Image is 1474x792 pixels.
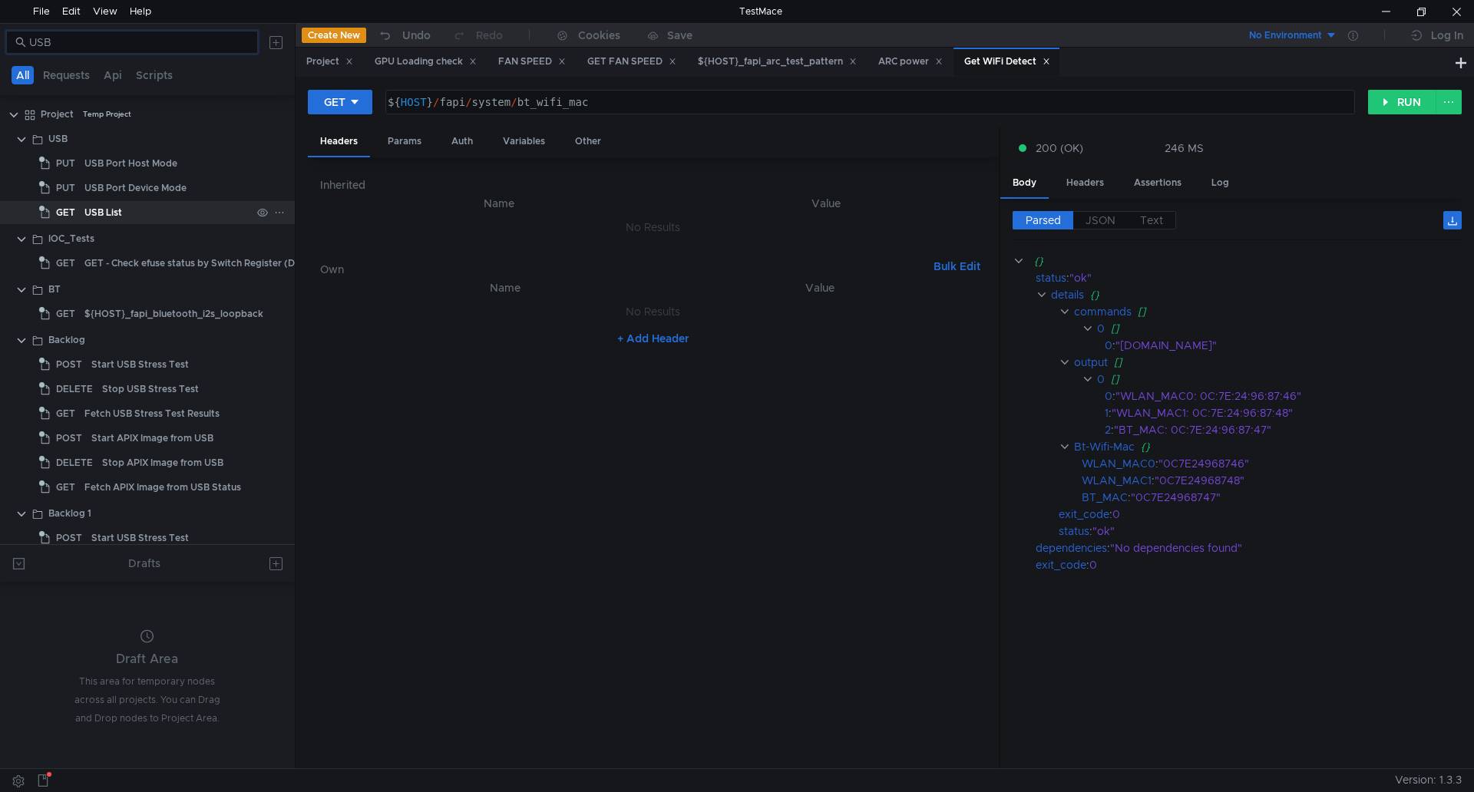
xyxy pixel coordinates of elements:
span: PUT [56,152,75,175]
div: 0 [1097,371,1105,388]
span: Parsed [1026,213,1061,227]
div: ARC power [878,54,943,70]
span: Version: 1.3.3 [1395,769,1462,791]
h6: Inherited [320,176,987,194]
div: details [1051,286,1084,303]
div: : [1105,404,1462,421]
div: {} [1090,286,1442,303]
div: Auth [439,127,485,156]
div: "No dependencies found" [1110,540,1444,556]
div: : [1036,556,1462,573]
div: Start USB Stress Test [91,526,189,549]
div: "ok" [1092,523,1442,540]
div: Project [306,54,353,70]
div: No Environment [1249,28,1322,43]
div: 1 [1105,404,1109,421]
div: : [1036,540,1462,556]
div: Variables [491,127,557,156]
button: RUN [1368,90,1436,114]
button: Requests [38,66,94,84]
div: "WLAN_MAC0: 0C:7E:24:96:87:46" [1115,388,1441,404]
div: BT [48,278,61,301]
div: : [1059,523,1462,540]
div: : [1105,421,1462,438]
div: status [1059,523,1089,540]
div: "WLAN_MAC1: 0C:7E:24:96:87:48" [1112,404,1441,421]
nz-embed-empty: No Results [626,305,680,318]
div: Start APIX Image from USB [91,427,213,450]
div: : [1059,506,1462,523]
div: WLAN_MAC1 [1082,472,1152,489]
div: 0 [1105,388,1112,404]
div: Fetch APIX Image from USB Status [84,476,241,499]
span: JSON [1086,213,1115,227]
div: Backlog 1 [48,502,91,525]
div: "[DOMAIN_NAME]" [1115,337,1441,354]
div: BT_MAC [1082,489,1128,506]
div: : [1105,388,1462,404]
h6: Own [320,260,927,279]
th: Name [345,279,665,297]
button: Undo [366,24,441,47]
span: DELETE [56,451,93,474]
div: Headers [1054,169,1116,197]
div: Stop USB Stress Test [102,378,199,401]
div: Bt-Wifi-Mac [1074,438,1135,455]
span: GET [56,302,75,325]
div: dependencies [1036,540,1107,556]
button: GET [308,90,372,114]
div: Start USB Stress Test [91,353,189,376]
div: 0 [1089,556,1443,573]
span: 200 (OK) [1036,140,1083,157]
div: Assertions [1122,169,1194,197]
div: WLAN_MAC0 [1082,455,1155,472]
div: exit_code [1036,556,1086,573]
div: "BT_MAC: 0C:7E:24:96:87:47" [1114,421,1441,438]
span: POST [56,353,82,376]
div: Undo [402,26,431,45]
div: Project [41,103,74,126]
div: Drafts [128,554,160,573]
span: PUT [56,177,75,200]
div: Cookies [578,26,620,45]
div: {} [1034,252,1440,269]
div: exit_code [1059,506,1109,523]
div: ${HOST}_fapi_arc_test_pattern [698,54,857,70]
button: No Environment [1231,23,1337,48]
button: Bulk Edit [927,257,987,276]
div: : [1082,489,1462,506]
div: Fetch USB Stress Test Results [84,402,220,425]
div: : [1082,455,1462,472]
th: Name [332,194,666,213]
div: Log In [1431,26,1463,45]
nz-embed-empty: No Results [626,220,680,234]
div: [] [1111,371,1441,388]
div: GET - Check efuse status by Switch Register (Detail Status) [84,252,349,275]
div: 0 [1097,320,1105,337]
th: Value [665,279,974,297]
div: USB Port Device Mode [84,177,187,200]
div: USB [48,127,68,150]
div: Backlog [48,328,85,351]
div: commands [1074,303,1132,320]
div: [] [1114,354,1442,371]
div: Params [375,127,434,156]
span: POST [56,526,82,549]
div: 0 [1112,506,1443,523]
div: GPU Loading check [375,54,477,70]
div: "ok" [1069,269,1442,286]
div: "0C7E24968748" [1155,472,1444,489]
button: Redo [441,24,514,47]
input: Search... [29,34,249,51]
div: Headers [308,127,370,157]
div: Log [1199,169,1241,197]
div: : [1082,472,1462,489]
span: DELETE [56,378,93,401]
div: {} [1141,438,1443,455]
div: [] [1111,320,1441,337]
div: 0 [1105,337,1112,354]
span: POST [56,427,82,450]
div: status [1036,269,1066,286]
div: Stop APIX Image from USB [102,451,223,474]
span: GET [56,402,75,425]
